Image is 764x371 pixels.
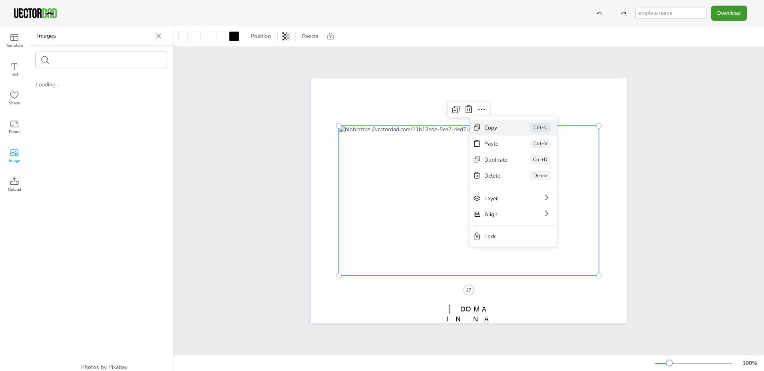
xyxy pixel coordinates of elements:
[530,171,551,180] div: Delete
[484,124,508,131] div: Copy
[299,30,322,43] button: Resize
[8,186,21,193] span: Upload
[530,139,551,148] div: Ctrl+V
[108,363,127,371] a: Pixabay
[484,140,508,147] div: Paste
[484,156,507,163] div: Duplicate
[711,6,747,20] button: Download
[29,363,173,371] div: Photos by
[740,359,759,367] div: 100 %
[9,129,20,135] span: Frame
[635,8,707,19] input: template name
[484,210,520,218] div: Align
[484,172,508,179] div: Delete
[37,26,152,46] p: Images
[36,81,167,88] div: Loading...
[530,155,551,164] div: Ctrl+D
[11,71,18,78] span: Text
[9,100,20,106] span: Shape
[484,194,520,202] div: Layer
[13,7,58,19] img: VectorDad-1.png
[249,32,273,40] span: Position
[530,123,551,132] div: Ctrl+C
[446,305,491,333] span: [DOMAIN_NAME]
[484,232,531,240] div: Lock
[9,158,20,164] span: Image
[6,42,23,49] span: Template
